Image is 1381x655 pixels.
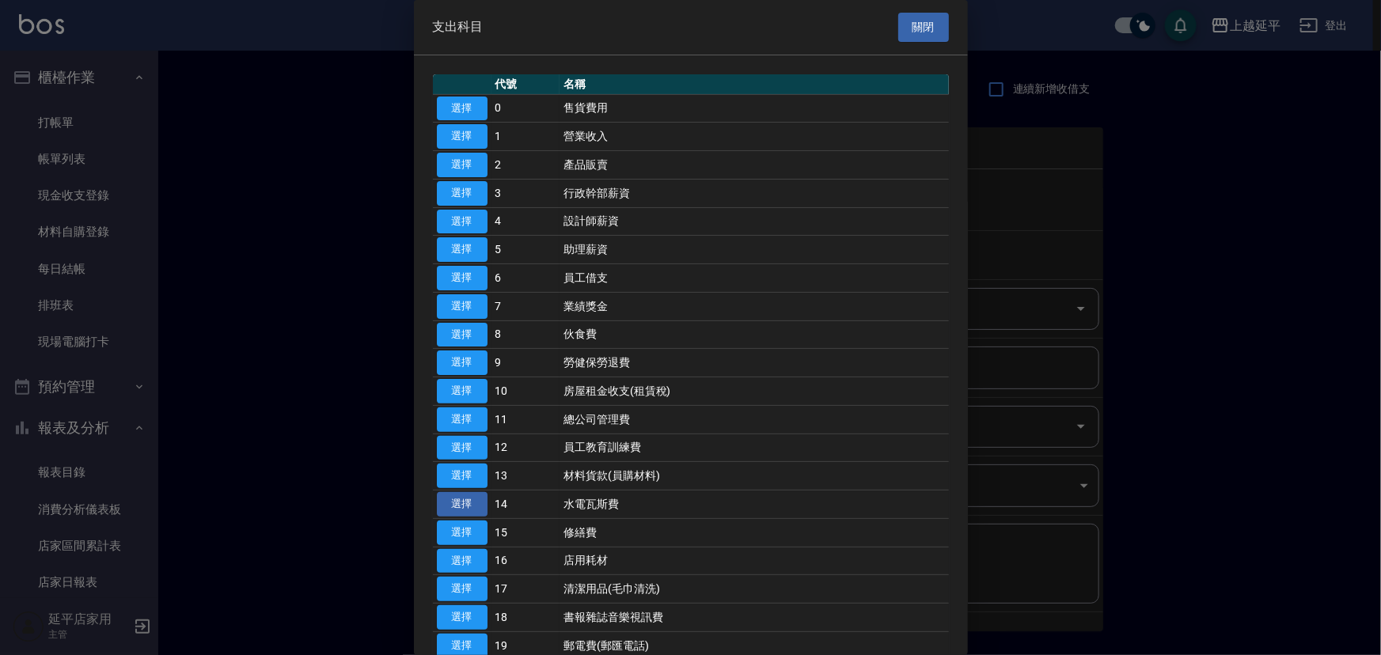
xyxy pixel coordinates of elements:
[560,292,948,320] td: 業績獎金
[491,490,560,519] td: 14
[491,264,560,293] td: 6
[491,123,560,151] td: 1
[491,405,560,434] td: 11
[437,407,488,432] button: 選擇
[898,13,949,42] button: 關閉
[491,547,560,575] td: 16
[560,320,948,349] td: 伙食費
[437,379,488,403] button: 選擇
[491,518,560,547] td: 15
[560,74,948,95] th: 名稱
[560,547,948,575] td: 店用耗材
[560,151,948,180] td: 產品販賣
[491,377,560,406] td: 10
[560,434,948,462] td: 員工教育訓練費
[437,210,488,234] button: 選擇
[560,377,948,406] td: 房屋租金收支(租賃稅)
[437,350,488,375] button: 選擇
[560,405,948,434] td: 總公司管理費
[437,323,488,347] button: 選擇
[560,490,948,519] td: 水電瓦斯費
[437,237,488,262] button: 選擇
[437,521,488,545] button: 選擇
[437,492,488,517] button: 選擇
[491,462,560,490] td: 13
[491,74,560,95] th: 代號
[437,266,488,290] button: 選擇
[560,94,948,123] td: 售貨費用
[560,264,948,293] td: 員工借支
[491,94,560,123] td: 0
[437,97,488,121] button: 選擇
[491,151,560,180] td: 2
[560,123,948,151] td: 營業收入
[437,124,488,149] button: 選擇
[491,434,560,462] td: 12
[560,207,948,236] td: 設計師薪資
[437,153,488,177] button: 選擇
[491,349,560,377] td: 9
[560,518,948,547] td: 修繕費
[491,207,560,236] td: 4
[437,577,488,601] button: 選擇
[437,464,488,488] button: 選擇
[491,292,560,320] td: 7
[437,436,488,460] button: 選擇
[491,575,560,604] td: 17
[560,236,948,264] td: 助理薪資
[433,19,484,35] span: 支出科目
[491,236,560,264] td: 5
[560,575,948,604] td: 清潔用品(毛巾清洗)
[491,320,560,349] td: 8
[437,181,488,206] button: 選擇
[491,604,560,632] td: 18
[560,462,948,490] td: 材料貨款(員購材料)
[437,605,488,630] button: 選擇
[437,549,488,574] button: 選擇
[437,294,488,319] button: 選擇
[560,349,948,377] td: 勞健保勞退費
[560,179,948,207] td: 行政幹部薪資
[560,604,948,632] td: 書報雜誌音樂視訊費
[491,179,560,207] td: 3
